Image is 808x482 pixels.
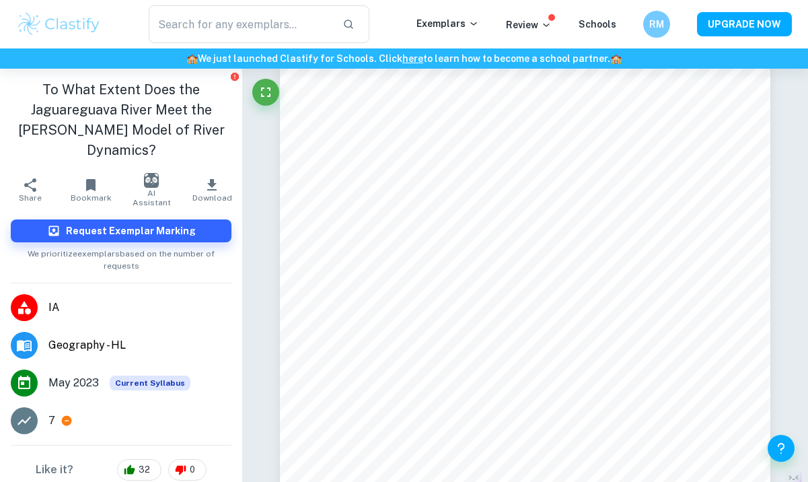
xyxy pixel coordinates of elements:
[11,79,231,160] h1: To What Extent Does the Jaguareguava River Meet the [PERSON_NAME] Model of River Dynamics?
[610,53,622,64] span: 🏫
[48,300,231,316] span: IA
[11,242,231,272] span: We prioritize exemplars based on the number of requests
[697,12,792,36] button: UPGRADE NOW
[121,171,182,209] button: AI Assistant
[649,17,665,32] h6: RM
[117,459,161,481] div: 32
[71,193,112,203] span: Bookmark
[144,173,159,188] img: AI Assistant
[192,193,232,203] span: Download
[229,71,240,81] button: Report issue
[3,51,805,66] h6: We just launched Clastify for Schools. Click to learn how to become a school partner.
[768,435,795,462] button: Help and Feedback
[36,462,73,478] h6: Like it?
[66,223,196,238] h6: Request Exemplar Marking
[61,171,121,209] button: Bookmark
[110,376,190,390] span: Current Syllabus
[416,16,479,31] p: Exemplars
[506,18,552,32] p: Review
[16,11,102,38] img: Clastify logo
[11,219,231,242] button: Request Exemplar Marking
[402,53,423,64] a: here
[186,53,198,64] span: 🏫
[48,337,231,353] span: Geography - HL
[168,459,207,481] div: 0
[131,463,157,477] span: 32
[149,5,332,43] input: Search for any exemplars...
[48,413,55,429] p: 7
[643,11,670,38] button: RM
[129,188,174,207] span: AI Assistant
[110,376,190,390] div: This exemplar is based on the current syllabus. Feel free to refer to it for inspiration/ideas wh...
[252,79,279,106] button: Fullscreen
[182,171,242,209] button: Download
[182,463,203,477] span: 0
[579,19,616,30] a: Schools
[19,193,42,203] span: Share
[48,375,99,391] span: May 2023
